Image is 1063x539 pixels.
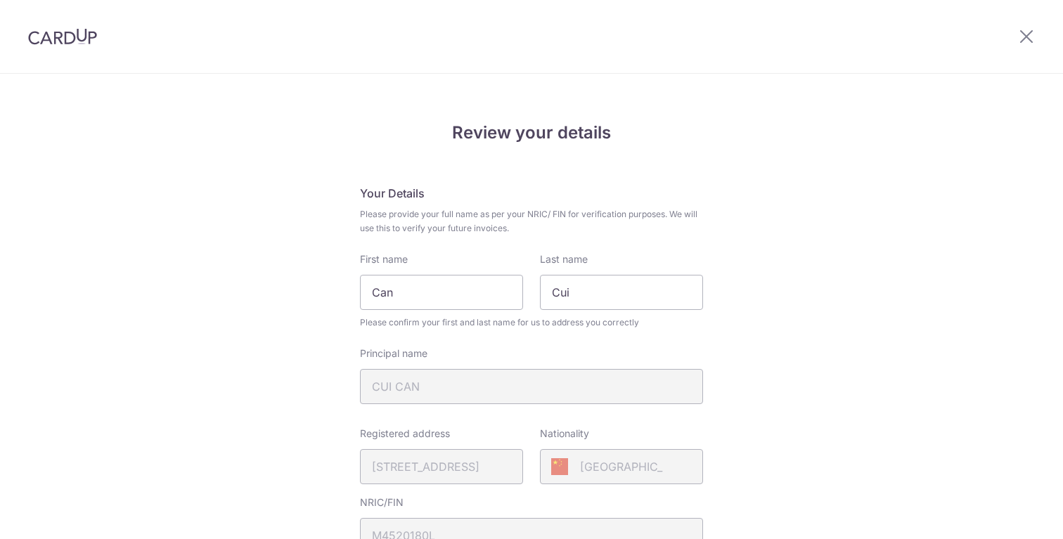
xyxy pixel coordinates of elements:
[360,427,450,441] label: Registered address
[360,252,408,266] label: First name
[28,28,97,45] img: CardUp
[360,185,703,202] h5: Your Details
[540,427,589,441] label: Nationality
[360,275,523,310] input: First Name
[360,346,427,361] label: Principal name
[360,495,404,509] label: NRIC/FIN
[360,120,703,145] h4: Review your details
[360,316,703,330] span: Please confirm your first and last name for us to address you correctly
[360,207,703,235] span: Please provide your full name as per your NRIC/ FIN for verification purposes. We will use this t...
[540,275,703,310] input: Last name
[540,252,588,266] label: Last name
